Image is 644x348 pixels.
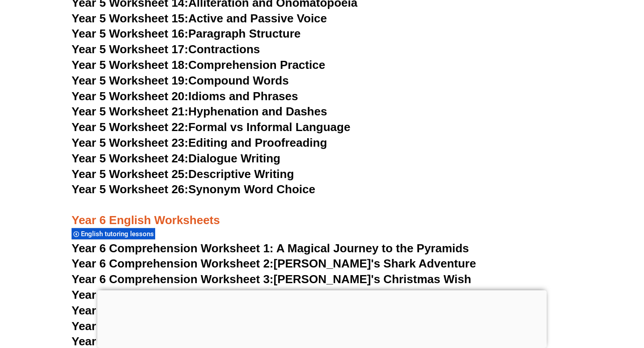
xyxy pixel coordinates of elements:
span: Year 6 Comprehension Worksheet 6: [72,319,274,333]
a: Year 5 Worksheet 18:Comprehension Practice [72,58,325,72]
a: Year 6 Comprehension Worksheet 3:[PERSON_NAME]'s Christmas Wish [72,272,471,286]
span: Year 5 Worksheet 20: [72,89,188,103]
div: English tutoring lessons [72,228,155,240]
a: Year 5 Worksheet 24:Dialogue Writing [72,152,280,165]
iframe: Advertisement [97,290,547,346]
span: Year 5 Worksheet 25: [72,167,188,181]
span: Year 5 Worksheet 19: [72,74,188,87]
a: Year 6 Comprehension Worksheet 2:[PERSON_NAME]'s Shark Adventure [72,257,476,270]
span: Year 5 Worksheet 23: [72,136,188,149]
span: Year 5 Worksheet 24: [72,152,188,165]
a: Year 6 Comprehension Worksheet 5:[PERSON_NAME]'s trip to the Moon [72,304,471,317]
span: Year 6 Comprehension Worksheet 3: [72,272,274,286]
a: Year 5 Worksheet 19:Compound Words [72,74,289,87]
a: Year 5 Worksheet 22:Formal vs Informal Language [72,120,350,134]
span: English tutoring lessons [81,230,157,238]
a: Year 5 Worksheet 25:Descriptive Writing [72,167,294,181]
a: Year 6 Comprehension Worksheet 1: A Magical Journey to the Pyramids [72,242,469,255]
a: Year 5 Worksheet 16:Paragraph Structure [72,27,301,40]
a: Year 6 Comprehension Worksheet 7:[PERSON_NAME] and the Gates of Olympus [72,335,518,348]
span: Year 5 Worksheet 26: [72,182,188,196]
span: Year 5 Worksheet 17: [72,42,188,56]
span: Year 5 Worksheet 22: [72,120,188,134]
a: Year 6 Comprehension Worksheet 4:[PERSON_NAME]'s Enchanted Dream [72,288,482,301]
span: Year 6 Comprehension Worksheet 4: [72,288,274,301]
span: Year 6 Comprehension Worksheet 7: [72,335,274,348]
a: Year 5 Worksheet 23:Editing and Proofreading [72,136,327,149]
span: Year 5 Worksheet 18: [72,58,188,72]
span: Year 6 Comprehension Worksheet 5: [72,304,274,317]
h3: Year 6 English Worksheets [72,198,572,228]
a: Year 5 Worksheet 15:Active and Passive Voice [72,12,327,25]
a: Year 5 Worksheet 17:Contractions [72,42,260,56]
span: Year 6 Comprehension Worksheet 2: [72,257,274,270]
a: Year 5 Worksheet 26:Synonym Word Choice [72,182,315,196]
span: Year 5 Worksheet 15: [72,12,188,25]
a: Year 5 Worksheet 20:Idioms and Phrases [72,89,298,103]
span: Year 5 Worksheet 16: [72,27,188,40]
iframe: Chat Widget [491,247,644,348]
span: Year 5 Worksheet 21: [72,105,188,118]
a: Year 5 Worksheet 21:Hyphenation and Dashes [72,105,327,118]
a: Year 6 Comprehension Worksheet 6:The Amazing Adventure at the Gates of Aztec [72,319,523,333]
